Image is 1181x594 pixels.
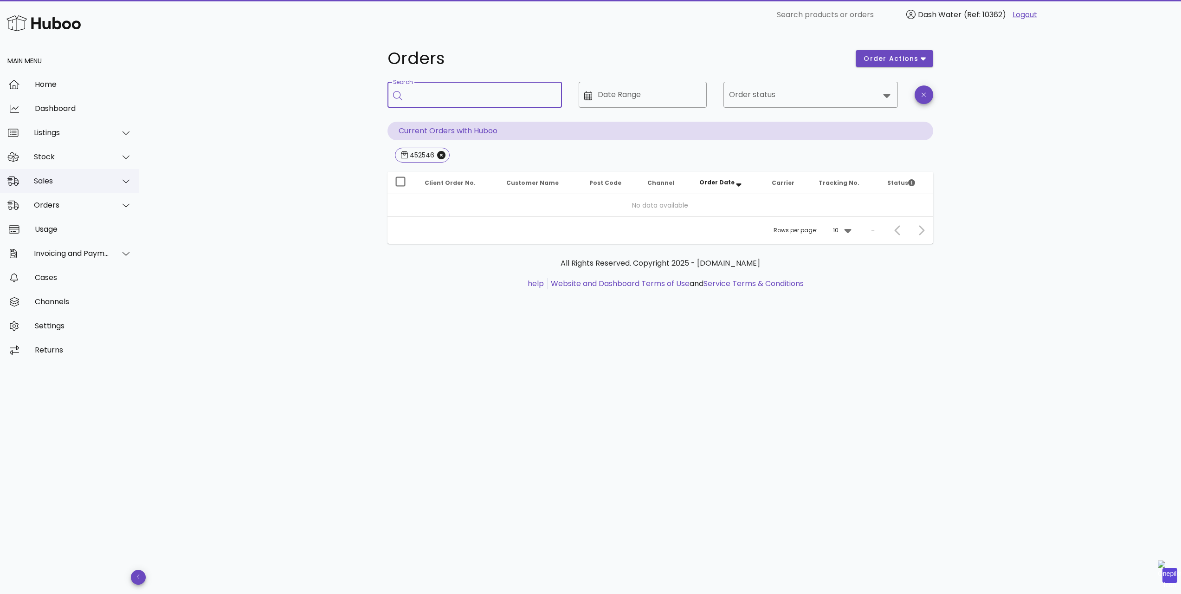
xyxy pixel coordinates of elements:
span: order actions [863,54,919,64]
th: Post Code [582,172,640,194]
div: Stock [34,152,110,161]
div: Usage [35,225,132,234]
th: Customer Name [499,172,582,194]
span: Carrier [772,179,794,187]
a: Website and Dashboard Terms of Use [551,278,690,289]
div: Cases [35,273,132,282]
th: Client Order No. [417,172,499,194]
li: and [548,278,804,289]
h1: Orders [387,50,845,67]
button: Close [437,151,445,159]
a: Logout [1013,9,1037,20]
div: 10Rows per page: [833,223,853,238]
span: Tracking No. [819,179,859,187]
span: Status [887,179,915,187]
div: Sales [34,176,110,185]
div: Dashboard [35,104,132,113]
div: Channels [35,297,132,306]
div: 452546 [408,150,434,160]
p: Current Orders with Huboo [387,122,933,140]
th: Tracking No. [811,172,880,194]
span: Client Order No. [425,179,476,187]
a: help [528,278,544,289]
div: Order status [723,82,898,108]
span: Dash Water [918,9,962,20]
div: Invoicing and Payments [34,249,110,258]
div: Rows per page: [774,217,853,244]
td: No data available [387,194,933,216]
img: Huboo Logo [6,13,81,33]
th: Order Date: Sorted descending. Activate to remove sorting. [692,172,764,194]
button: order actions [856,50,933,67]
th: Channel [640,172,692,194]
div: Listings [34,128,110,137]
div: Home [35,80,132,89]
th: Carrier [764,172,811,194]
label: Search [393,79,413,86]
p: All Rights Reserved. Copyright 2025 - [DOMAIN_NAME] [395,258,926,269]
a: Service Terms & Conditions [703,278,804,289]
div: Settings [35,321,132,330]
span: Customer Name [506,179,559,187]
span: Post Code [589,179,621,187]
div: Returns [35,346,132,354]
th: Status [880,172,933,194]
span: Order Date [699,178,735,186]
div: – [871,226,875,235]
span: Channel [647,179,674,187]
div: Orders [34,201,110,209]
div: 10 [833,226,839,235]
span: (Ref: 10362) [964,9,1006,20]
